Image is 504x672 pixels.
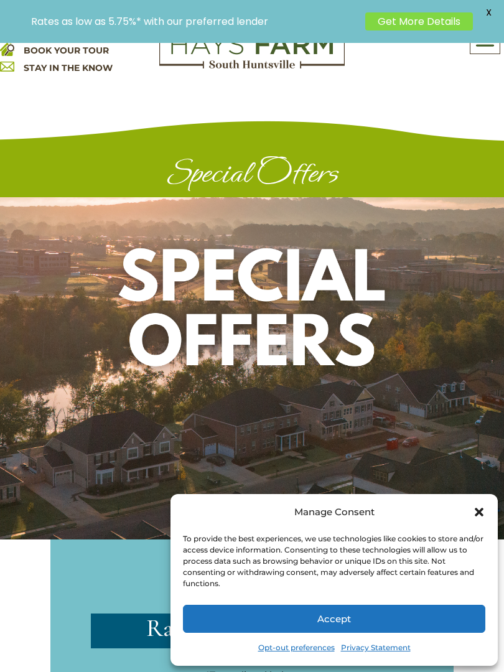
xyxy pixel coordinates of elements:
[159,24,345,69] img: Logo
[50,154,454,197] h1: Special Offers
[365,12,473,30] a: Get More Details
[91,589,413,607] h4: Unlock Your Dream Home With
[183,605,485,633] button: Accept
[479,3,498,22] span: X
[24,62,113,73] a: STAY IN THE KNOW
[258,639,335,656] a: Opt-out preferences
[473,506,485,518] div: Close dialog
[159,60,345,72] a: hays farm homes huntsville development
[183,533,484,589] div: To provide the best experiences, we use technologies like cookies to store and/or access device i...
[294,503,375,521] div: Manage Consent
[341,639,411,656] a: Privacy Statement
[31,16,359,27] p: Rates as low as 5.75%* with our preferred lender
[91,614,413,648] h2: Rates as low as 5.75%*
[24,45,109,56] a: BOOK YOUR TOUR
